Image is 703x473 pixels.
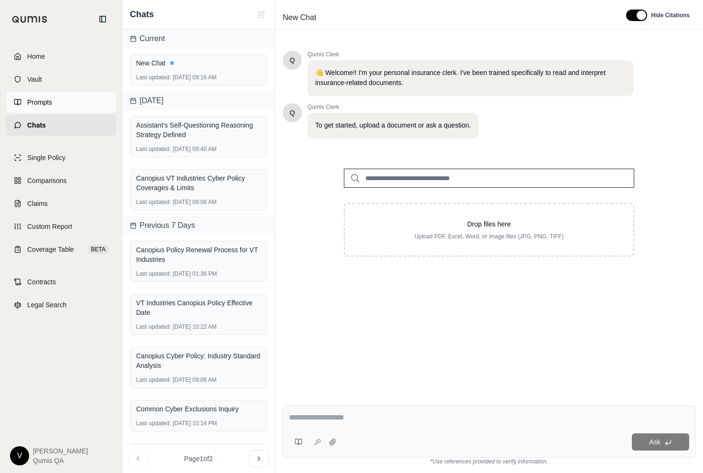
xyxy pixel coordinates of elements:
div: [DATE] 09:16 AM [136,74,261,81]
div: Assistant's Self-Questioning Reasoning Strategy Defined [136,120,261,140]
span: New Chat [279,10,320,25]
a: Single Policy [6,147,116,168]
button: Collapse sidebar [95,11,110,27]
p: Upload PDF, Excel, Word, or image files (JPG, PNG, TIFF) [360,233,618,240]
div: Previous 7 Days [122,216,275,235]
span: Last updated: [136,145,171,153]
span: Home [27,52,45,61]
span: Comparisons [27,176,66,185]
span: Last updated: [136,323,171,331]
p: To get started, upload a document or ask a question. [315,120,471,130]
a: Contracts [6,271,116,292]
span: Last updated: [136,270,171,278]
span: Qumis Clerk [308,103,479,111]
div: V [10,446,29,465]
button: Ask [632,433,689,451]
a: Home [6,46,116,67]
div: [DATE] 09:08 AM [136,198,261,206]
div: [DATE] 10:22 AM [136,323,261,331]
div: [DATE] 10:14 PM [136,419,261,427]
span: Chats [27,120,46,130]
a: Prompts [6,92,116,113]
span: [PERSON_NAME] [33,446,88,456]
p: Drop files here [360,219,618,229]
div: Canopius Cyber Policy: Industry Standard Analysis [136,351,261,370]
span: Last updated: [136,419,171,427]
a: Claims [6,193,116,214]
div: [DATE] 09:06 AM [136,376,261,384]
div: *Use references provided to verify information. [283,458,695,465]
div: Canopius VT Industries Cyber Policy Coverages & Limits [136,173,261,193]
span: Vault [27,75,42,84]
span: Claims [27,199,48,208]
span: Page 1 of 2 [184,454,213,463]
a: Custom Report [6,216,116,237]
span: Hide Citations [651,11,690,19]
span: Legal Search [27,300,67,310]
span: Hello [290,108,295,118]
span: Chats [130,8,154,21]
span: Qumis Clerk [308,51,633,58]
span: Last updated: [136,74,171,81]
p: 👋 Welcome!! I'm your personal insurance clerk. I've been trained specifically to read and interpr... [315,68,626,88]
span: Last updated: [136,376,171,384]
span: Hello [290,55,295,65]
button: New Chat [256,9,267,20]
a: Chats [6,115,116,136]
span: Qumis QA [33,456,88,465]
a: Coverage TableBETA [6,239,116,260]
span: Single Policy [27,153,65,162]
div: Current [122,29,275,48]
img: Qumis Logo [12,16,48,23]
span: BETA [88,245,108,254]
div: Edit Title [279,10,615,25]
span: Contracts [27,277,56,287]
a: Comparisons [6,170,116,191]
div: Common Cyber Exclusions Inquiry [136,404,261,414]
div: Canopius Policy Renewal Process for VT Industries [136,245,261,264]
div: [DATE] 09:40 AM [136,145,261,153]
span: Ask [649,438,660,446]
div: VT Industries Canopius Policy Effective Date [136,298,261,317]
a: Vault [6,69,116,90]
span: Last updated: [136,198,171,206]
div: [DATE] [122,91,275,110]
span: Prompts [27,97,52,107]
div: New Chat [136,58,261,68]
span: Coverage Table [27,245,74,254]
a: Legal Search [6,294,116,315]
div: [DATE] 01:36 PM [136,270,261,278]
span: Custom Report [27,222,72,231]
